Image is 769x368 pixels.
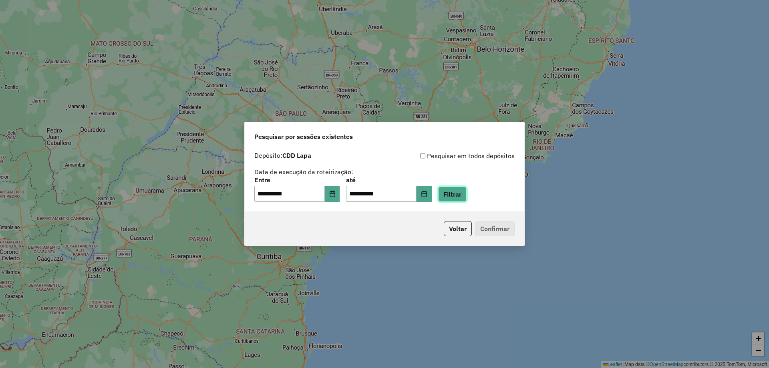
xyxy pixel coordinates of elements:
button: Voltar [444,221,472,236]
strong: CDD Lapa [282,151,311,159]
button: Filtrar [438,187,467,202]
label: até [346,175,431,185]
button: Choose Date [417,186,432,202]
div: Pesquisar em todos depósitos [384,151,515,161]
label: Depósito: [254,151,311,160]
span: Pesquisar por sessões existentes [254,132,353,141]
button: Choose Date [325,186,340,202]
label: Entre [254,175,340,185]
label: Data de execução da roteirização: [254,167,353,177]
